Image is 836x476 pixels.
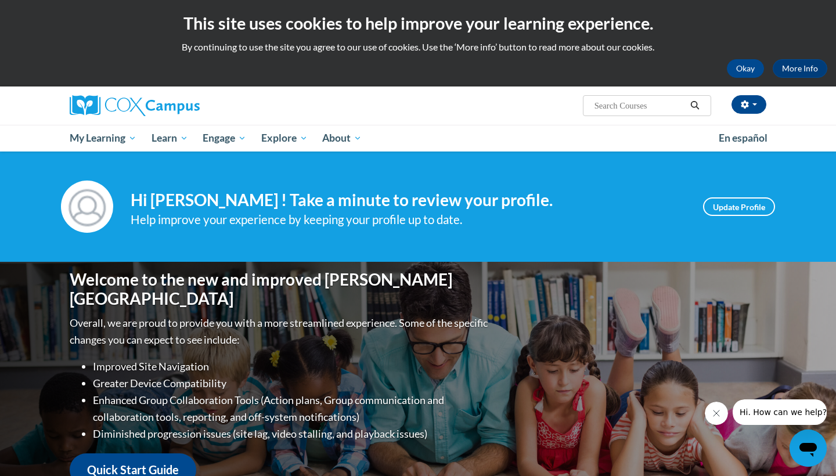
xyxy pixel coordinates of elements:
a: My Learning [62,125,144,152]
li: Improved Site Navigation [93,358,491,375]
iframe: Close message [705,402,728,425]
a: Engage [195,125,254,152]
li: Diminished progression issues (site lag, video stalling, and playback issues) [93,425,491,442]
a: More Info [773,59,827,78]
span: About [322,131,362,145]
h1: Welcome to the new and improved [PERSON_NAME][GEOGRAPHIC_DATA] [70,270,491,309]
div: Help improve your experience by keeping your profile up to date. [131,210,686,229]
a: Cox Campus [70,95,290,116]
li: Greater Device Compatibility [93,375,491,392]
span: Learn [152,131,188,145]
iframe: Button to launch messaging window [790,430,827,467]
p: By continuing to use the site you agree to our use of cookies. Use the ‘More info’ button to read... [9,41,827,53]
iframe: Message from company [733,399,827,425]
h2: This site uses cookies to help improve your learning experience. [9,12,827,35]
li: Enhanced Group Collaboration Tools (Action plans, Group communication and collaboration tools, re... [93,392,491,425]
span: My Learning [70,131,136,145]
img: Profile Image [61,181,113,233]
span: Explore [261,131,308,145]
a: Update Profile [703,197,775,216]
a: En español [711,126,775,150]
img: Cox Campus [70,95,200,116]
span: En español [719,132,767,144]
span: Engage [203,131,246,145]
button: Account Settings [732,95,766,114]
p: Overall, we are proud to provide you with a more streamlined experience. Some of the specific cha... [70,315,491,348]
a: Learn [144,125,196,152]
a: Explore [254,125,315,152]
a: About [315,125,370,152]
h4: Hi [PERSON_NAME] ! Take a minute to review your profile. [131,190,686,210]
input: Search Courses [593,99,686,113]
button: Search [686,99,704,113]
button: Okay [727,59,764,78]
div: Main menu [52,125,784,152]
